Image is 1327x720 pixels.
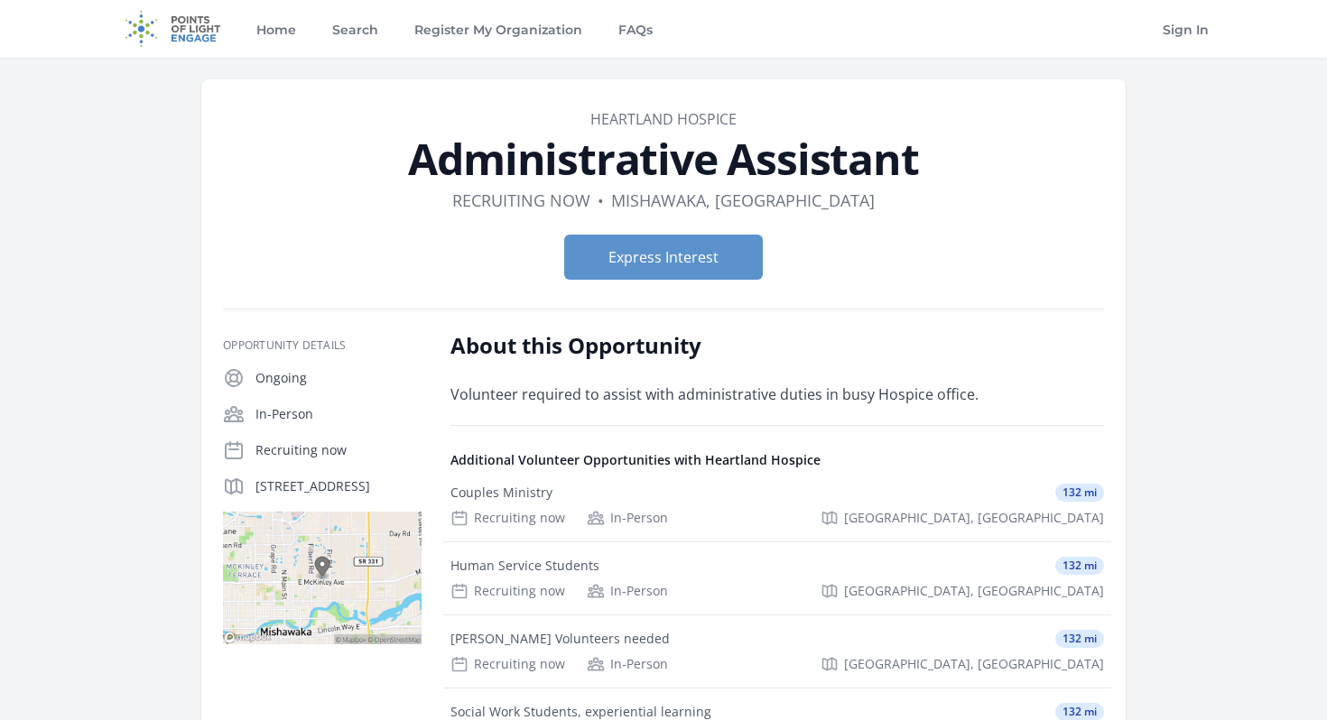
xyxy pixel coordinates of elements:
a: [PERSON_NAME] Volunteers needed 132 mi Recruiting now In-Person [GEOGRAPHIC_DATA], [GEOGRAPHIC_DATA] [443,615,1111,688]
div: In-Person [587,509,668,527]
span: [GEOGRAPHIC_DATA], [GEOGRAPHIC_DATA] [844,509,1104,527]
div: Recruiting now [450,582,565,600]
dd: Recruiting now [452,188,590,213]
div: In-Person [587,582,668,600]
h3: Opportunity Details [223,338,422,353]
span: [GEOGRAPHIC_DATA], [GEOGRAPHIC_DATA] [844,582,1104,600]
h1: Administrative Assistant [223,137,1104,180]
img: Map [223,512,422,644]
a: Heartland Hospice [590,109,737,129]
p: Ongoing [255,369,422,387]
div: Couples Ministry [450,484,552,502]
span: [GEOGRAPHIC_DATA], [GEOGRAPHIC_DATA] [844,655,1104,673]
p: In-Person [255,405,422,423]
h4: Additional Volunteer Opportunities with Heartland Hospice [450,451,1104,469]
a: Couples Ministry 132 mi Recruiting now In-Person [GEOGRAPHIC_DATA], [GEOGRAPHIC_DATA] [443,469,1111,541]
span: 132 mi [1055,484,1104,502]
p: Volunteer required to assist with administrative duties in busy Hospice office. [450,382,979,407]
p: [STREET_ADDRESS] [255,477,422,495]
span: 132 mi [1055,630,1104,648]
div: Human Service Students [450,557,599,575]
div: Recruiting now [450,509,565,527]
div: • [598,188,604,213]
h2: About this Opportunity [450,331,979,360]
dd: Mishawaka, [GEOGRAPHIC_DATA] [611,188,875,213]
span: 132 mi [1055,557,1104,575]
div: In-Person [587,655,668,673]
button: Express Interest [564,235,763,280]
p: Recruiting now [255,441,422,459]
div: [PERSON_NAME] Volunteers needed [450,630,670,648]
div: Recruiting now [450,655,565,673]
a: Human Service Students 132 mi Recruiting now In-Person [GEOGRAPHIC_DATA], [GEOGRAPHIC_DATA] [443,542,1111,614]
